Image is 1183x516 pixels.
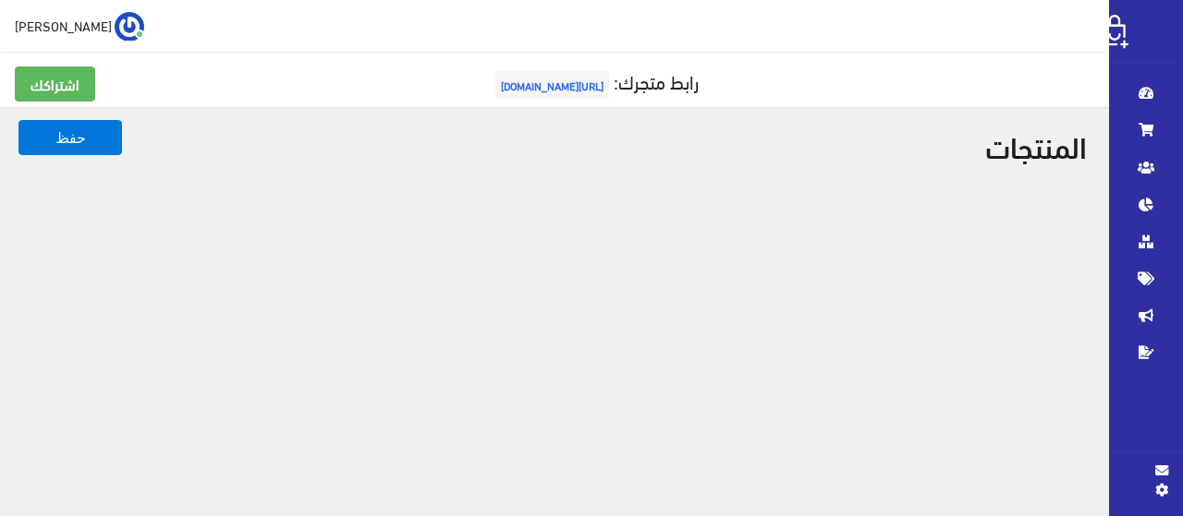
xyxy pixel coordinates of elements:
[495,71,609,99] span: [URL][DOMAIN_NAME]
[115,12,144,42] img: ...
[18,120,122,155] button: حفظ
[22,129,1087,162] h2: المنتجات
[15,14,112,37] span: [PERSON_NAME]
[491,64,699,98] a: رابط متجرك:[URL][DOMAIN_NAME]
[15,11,144,41] a: ... [PERSON_NAME]
[15,66,95,102] a: اشتراكك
